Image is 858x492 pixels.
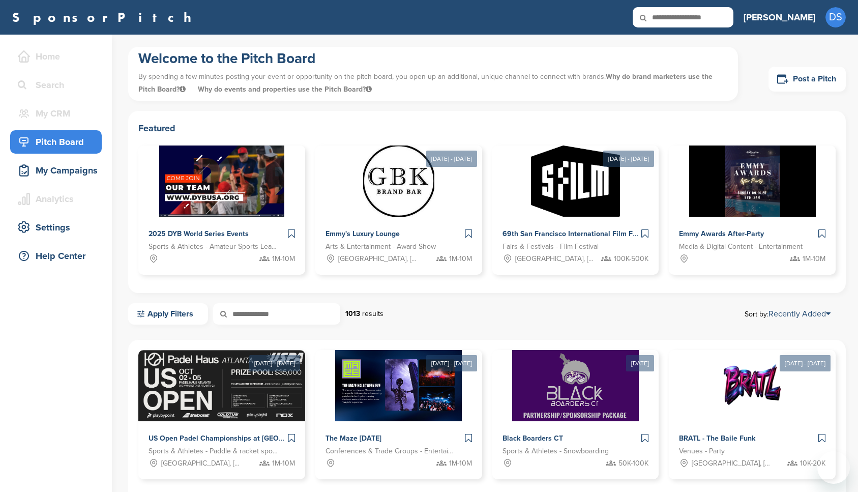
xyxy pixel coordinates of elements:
a: Apply Filters [128,303,208,325]
a: My CRM [10,102,102,125]
span: 1M-10M [272,253,295,265]
span: Sort by: [745,310,831,318]
div: [DATE] - [DATE] [249,355,300,371]
a: [DATE] - [DATE] Sponsorpitch & The Maze [DATE] Conferences & Trade Groups - Entertainment 1M-10M [315,334,482,479]
a: Pitch Board [10,130,102,154]
strong: 1013 [345,309,360,318]
span: [GEOGRAPHIC_DATA], [GEOGRAPHIC_DATA] [692,458,774,469]
span: Sports & Athletes - Snowboarding [502,446,609,457]
a: [PERSON_NAME] [744,6,815,28]
img: Sponsorpitch & [689,146,816,217]
span: DS [825,7,846,27]
a: [DATE] - [DATE] Sponsorpitch & Emmy's Luxury Lounge Arts & Entertainment - Award Show [GEOGRAPHIC... [315,129,482,275]
a: Recently Added [768,309,831,319]
div: Home [15,47,102,66]
span: 2025 DYB World Series Events [149,229,249,238]
img: Sponsorpitch & [335,350,462,421]
span: Sports & Athletes - Paddle & racket sports [149,446,280,457]
span: BRATL - The Baile Funk [679,434,755,443]
a: Sponsorpitch & 2025 DYB World Series Events Sports & Athletes - Amateur Sports Leagues 1M-10M [138,146,305,275]
span: Emmy Awards After-Party [679,229,764,238]
div: [DATE] - [DATE] [426,355,477,371]
span: 1M-10M [272,458,295,469]
div: [DATE] - [DATE] [603,151,654,167]
span: 1M-10M [449,253,472,265]
div: [DATE] [626,355,654,371]
div: Help Center [15,247,102,265]
span: 69th San Francisco International Film Festival [502,229,655,238]
div: Analytics [15,190,102,208]
p: By spending a few minutes posting your event or opportunity on the pitch board, you open up an ad... [138,68,728,98]
a: My Campaigns [10,159,102,182]
span: Why do events and properties use the Pitch Board? [198,85,372,94]
span: 1M-10M [803,253,825,265]
img: Sponsorpitch & [717,350,788,421]
span: 100K-500K [614,253,648,265]
span: Venues - Party [679,446,725,457]
img: Sponsorpitch & [138,350,405,421]
span: Sports & Athletes - Amateur Sports Leagues [149,241,280,252]
img: Sponsorpitch & [512,350,639,421]
img: Sponsorpitch & [159,146,285,217]
div: [DATE] - [DATE] [780,355,831,371]
span: [GEOGRAPHIC_DATA], [GEOGRAPHIC_DATA] [338,253,421,265]
div: My Campaigns [15,161,102,180]
a: Home [10,45,102,68]
div: Pitch Board [15,133,102,151]
div: [DATE] - [DATE] [426,151,477,167]
div: Settings [15,218,102,237]
a: [DATE] Sponsorpitch & Black Boarders CT Sports & Athletes - Snowboarding 50K-100K [492,334,659,479]
img: Sponsorpitch & [531,146,620,217]
a: Post a Pitch [768,67,846,92]
a: Analytics [10,187,102,211]
a: Search [10,73,102,97]
span: Arts & Entertainment - Award Show [326,241,436,252]
a: Help Center [10,244,102,268]
span: US Open Padel Championships at [GEOGRAPHIC_DATA] [149,434,335,443]
div: My CRM [15,104,102,123]
span: 50K-100K [618,458,648,469]
span: results [362,309,383,318]
span: Media & Digital Content - Entertainment [679,241,803,252]
span: [GEOGRAPHIC_DATA], [GEOGRAPHIC_DATA] [515,253,598,265]
a: Sponsorpitch & Emmy Awards After-Party Media & Digital Content - Entertainment 1M-10M [669,146,836,275]
a: [DATE] - [DATE] Sponsorpitch & BRATL - The Baile Funk Venues - Party [GEOGRAPHIC_DATA], [GEOGRAPH... [669,334,836,479]
span: 10K-20K [800,458,825,469]
h2: Featured [138,121,836,135]
a: Settings [10,216,102,239]
span: Fairs & Festivals - Film Festival [502,241,599,252]
span: [GEOGRAPHIC_DATA], [GEOGRAPHIC_DATA] [161,458,244,469]
span: The Maze [DATE] [326,434,381,443]
h1: Welcome to the Pitch Board [138,49,728,68]
span: Conferences & Trade Groups - Entertainment [326,446,457,457]
span: 1M-10M [449,458,472,469]
a: SponsorPitch [12,11,198,24]
a: [DATE] - [DATE] Sponsorpitch & US Open Padel Championships at [GEOGRAPHIC_DATA] Sports & Athletes... [138,334,305,479]
iframe: Button to launch messaging window [817,451,850,484]
div: Search [15,76,102,94]
h3: [PERSON_NAME] [744,10,815,24]
span: Emmy's Luxury Lounge [326,229,400,238]
span: Black Boarders CT [502,434,563,443]
a: [DATE] - [DATE] Sponsorpitch & 69th San Francisco International Film Festival Fairs & Festivals -... [492,129,659,275]
img: Sponsorpitch & [363,146,434,217]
